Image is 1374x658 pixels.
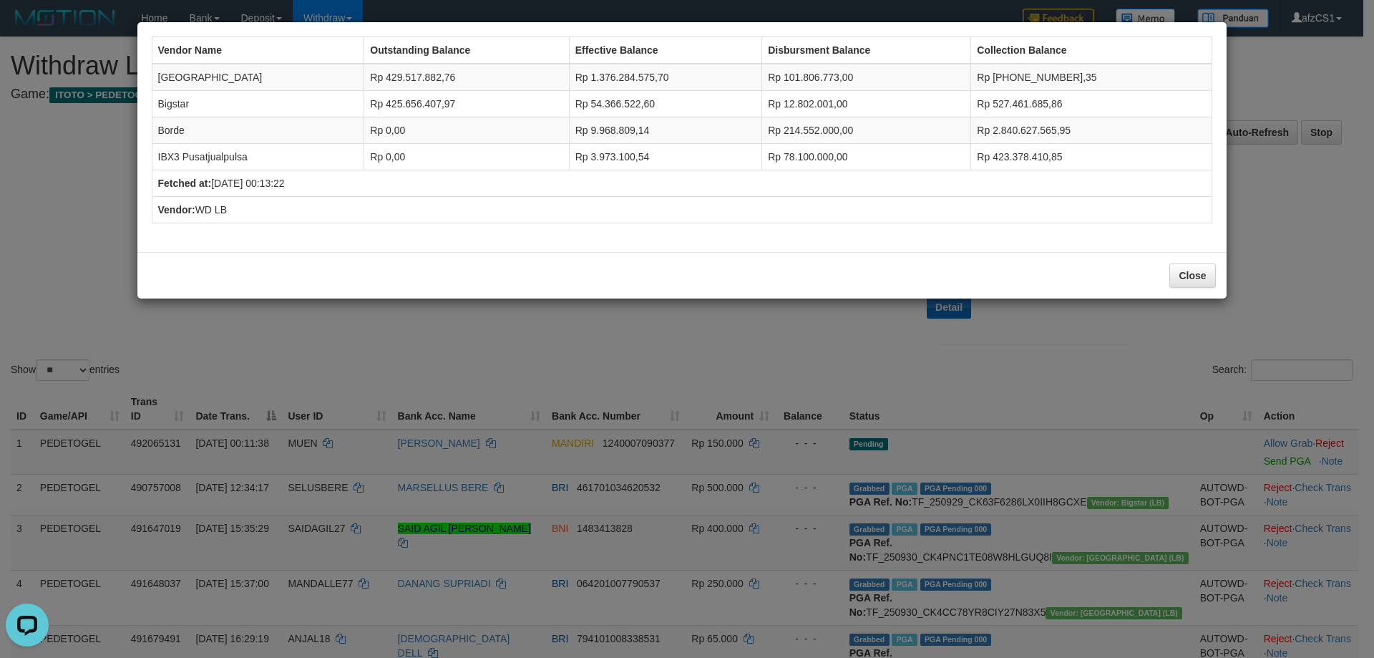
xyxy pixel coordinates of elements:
[158,204,195,216] b: Vendor:
[569,64,762,91] td: Rp 1.376.284.575,70
[971,64,1212,91] td: Rp [PHONE_NUMBER],35
[364,117,569,144] td: Rp 0,00
[158,178,212,189] b: Fetched at:
[6,6,49,49] button: Open LiveChat chat widget
[569,37,762,64] th: Effective Balance
[364,144,569,170] td: Rp 0,00
[971,117,1212,144] td: Rp 2.840.627.565,95
[152,37,364,64] th: Vendor Name
[364,64,569,91] td: Rp 429.517.882,76
[1169,263,1215,288] button: Close
[152,144,364,170] td: IBX3 Pusatjualpulsa
[152,64,364,91] td: [GEOGRAPHIC_DATA]
[971,144,1212,170] td: Rp 423.378.410,85
[762,144,971,170] td: Rp 78.100.000,00
[364,37,569,64] th: Outstanding Balance
[762,117,971,144] td: Rp 214.552.000,00
[971,37,1212,64] th: Collection Balance
[569,91,762,117] td: Rp 54.366.522,60
[364,91,569,117] td: Rp 425.656.407,97
[762,37,971,64] th: Disbursment Balance
[152,117,364,144] td: Borde
[971,91,1212,117] td: Rp 527.461.685,86
[152,197,1212,223] td: WD LB
[569,117,762,144] td: Rp 9.968.809,14
[152,91,364,117] td: Bigstar
[762,91,971,117] td: Rp 12.802.001,00
[569,144,762,170] td: Rp 3.973.100,54
[152,170,1212,197] td: [DATE] 00:13:22
[762,64,971,91] td: Rp 101.806.773,00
